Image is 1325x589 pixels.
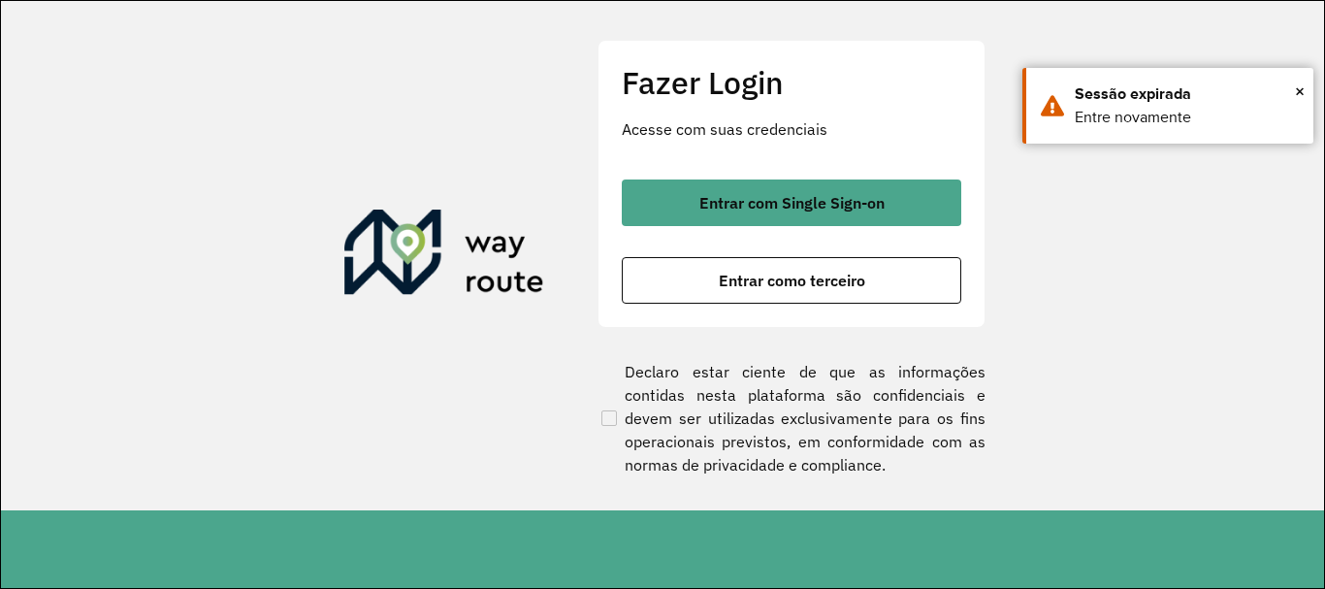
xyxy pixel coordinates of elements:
img: Roteirizador AmbevTech [344,210,544,303]
button: button [622,180,961,226]
div: Sessão expirada [1075,82,1299,106]
div: Entre novamente [1075,106,1299,129]
h2: Fazer Login [622,64,961,101]
span: Entrar com Single Sign-on [699,195,885,211]
span: Entrar como terceiro [719,273,865,288]
span: × [1295,77,1305,106]
button: button [622,257,961,304]
p: Acesse com suas credenciais [622,117,961,141]
label: Declaro estar ciente de que as informações contidas nesta plataforma são confidenciais e devem se... [598,360,986,476]
button: Close [1295,77,1305,106]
